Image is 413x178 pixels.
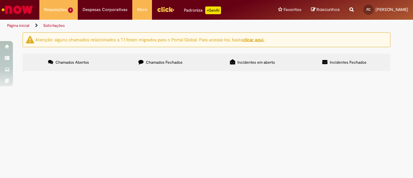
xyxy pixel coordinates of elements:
[284,6,301,13] span: Favoritos
[376,7,408,12] span: [PERSON_NAME]
[311,7,340,13] a: Rascunhos
[1,3,34,16] img: ServiceNow
[43,23,65,28] a: Solicitações
[44,6,67,13] span: Requisições
[317,6,340,13] span: Rascunhos
[367,7,370,12] span: FC
[330,60,367,65] span: Incidentes Fechados
[243,37,264,42] a: clicar aqui.
[68,7,73,13] span: 1
[146,60,183,65] span: Chamados Fechados
[205,6,221,14] p: +GenAi
[237,60,275,65] span: Incidentes em aberto
[184,6,221,14] div: Padroniza
[137,6,147,13] span: More
[83,6,127,13] span: Despesas Corporativas
[157,5,174,14] img: click_logo_yellow_360x200.png
[5,20,270,32] ul: Trilhas de página
[55,60,89,65] span: Chamados Abertos
[35,37,264,42] ng-bind-html: Atenção: alguns chamados relacionados a T.I foram migrados para o Portal Global. Para acessá-los,...
[7,23,29,28] a: Página inicial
